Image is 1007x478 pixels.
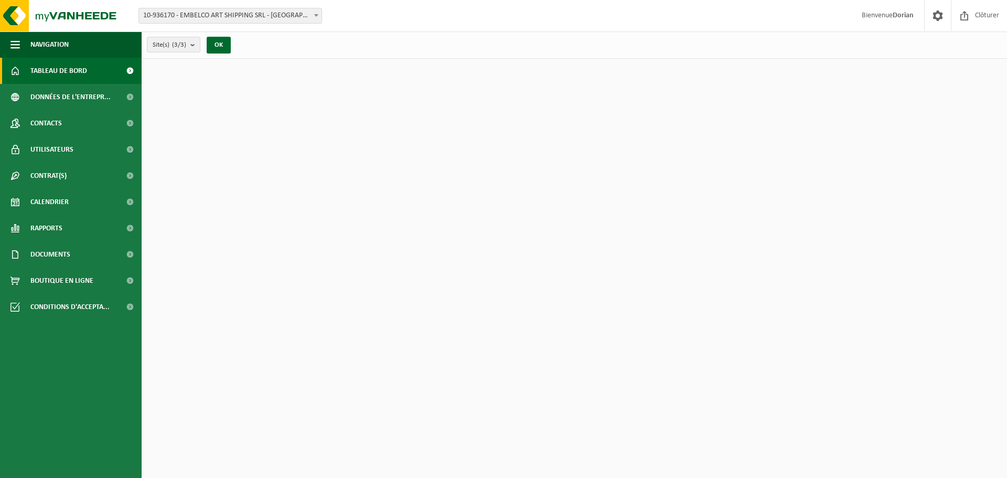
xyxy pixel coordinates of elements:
[172,41,186,48] count: (3/3)
[893,12,914,19] strong: Dorian
[207,37,231,54] button: OK
[30,294,110,320] span: Conditions d'accepta...
[30,110,62,136] span: Contacts
[30,58,87,84] span: Tableau de bord
[30,163,67,189] span: Contrat(s)
[138,8,322,24] span: 10-936170 - EMBELCO ART SHIPPING SRL - ETTERBEEK
[30,241,70,268] span: Documents
[30,84,111,110] span: Données de l'entrepr...
[153,37,186,53] span: Site(s)
[30,189,69,215] span: Calendrier
[30,268,93,294] span: Boutique en ligne
[147,37,200,52] button: Site(s)(3/3)
[30,136,73,163] span: Utilisateurs
[139,8,322,23] span: 10-936170 - EMBELCO ART SHIPPING SRL - ETTERBEEK
[30,215,62,241] span: Rapports
[30,31,69,58] span: Navigation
